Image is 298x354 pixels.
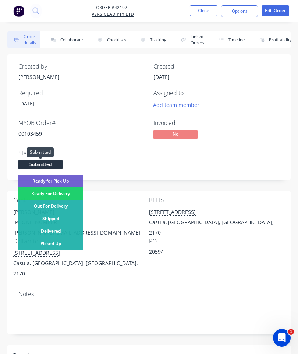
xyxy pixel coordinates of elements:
span: [DATE] [18,100,35,107]
div: Delivered [18,225,83,237]
div: Out For Delivery [18,200,83,212]
div: Ready For Delivery [18,187,83,200]
div: [PERSON_NAME][PHONE_NUMBER][PERSON_NAME][EMAIL_ADDRESS][DOMAIN_NAME] [13,207,149,238]
span: Submitted [18,160,63,169]
span: Order #42192 - [92,4,134,11]
div: Ready for Pick Up [18,175,83,187]
button: Timeline [212,31,248,48]
button: Tracking [134,31,170,48]
span: [DATE] [153,73,170,80]
button: Options [221,5,258,17]
div: Required [18,90,145,97]
div: Assigned to [153,90,280,97]
div: Status [18,150,145,157]
div: [PERSON_NAME] [13,207,149,217]
div: [STREET_ADDRESS]Casula, [GEOGRAPHIC_DATA], [GEOGRAPHIC_DATA], 2170 [13,248,149,279]
button: Checklists [91,31,130,48]
iframe: Intercom live chat [273,329,291,347]
div: Picked Up [18,237,83,250]
div: Submitted [27,147,54,157]
img: Factory [13,6,24,17]
div: Bill to [149,197,285,204]
div: Created by [18,63,145,70]
button: Linked Orders [174,31,208,48]
button: Close [190,5,217,16]
button: Edit Order [262,5,289,16]
button: Add team member [153,100,203,110]
div: [PERSON_NAME] [18,73,145,81]
button: Order details [7,31,40,48]
div: Deliver to [13,238,149,245]
div: 00103459 [18,130,145,138]
div: Created [153,63,280,70]
div: [STREET_ADDRESS]Casula, [GEOGRAPHIC_DATA], [GEOGRAPHIC_DATA], 2170 [149,207,285,238]
div: Shipped [18,212,83,225]
div: Invoiced [153,119,280,126]
div: PO [149,238,285,245]
button: Add team member [149,100,203,110]
div: Notes [18,291,280,298]
button: Submitted [18,160,63,171]
div: MYOB Order # [18,119,145,126]
button: Collaborate [44,31,86,48]
span: 1 [288,329,294,335]
span: No [153,130,198,139]
a: VERSICLAD PTY LTD [92,11,134,18]
div: Contact [13,197,149,204]
button: Profitability [253,31,295,48]
div: 20594 [149,248,241,258]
